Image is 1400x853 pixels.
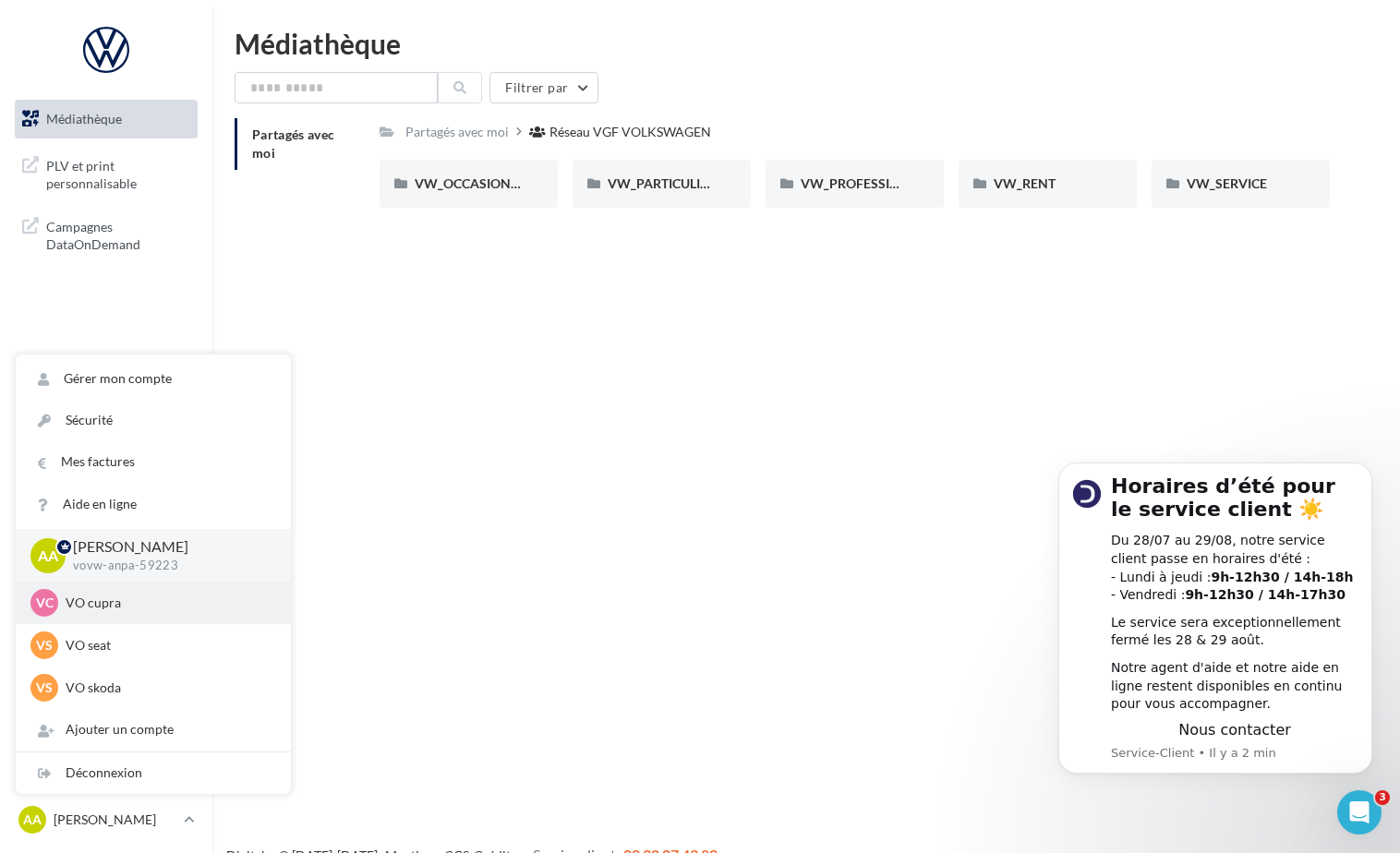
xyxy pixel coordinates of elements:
[252,126,335,161] span: Partagés avec moi
[54,811,176,829] p: [PERSON_NAME]
[235,30,1378,57] div: Médiathèque
[1375,790,1390,805] span: 3
[46,214,190,254] span: Campagnes DataOnDemand
[16,400,291,441] a: Sécurité
[415,175,596,191] span: VW_OCCASIONS_GARANTIES
[801,175,941,191] span: VW_PROFESSIONNELS
[1337,790,1382,835] iframe: Intercom live chat
[1031,435,1400,803] iframe: Intercom notifications message
[46,111,122,126] span: Médiathèque
[36,679,53,697] span: Vs
[66,594,269,612] p: VO cupra
[66,636,269,655] p: VO seat
[38,545,58,566] span: Aa
[11,146,201,200] a: PLV et print personnalisable
[16,709,291,751] div: Ajouter un compte
[73,536,261,558] p: [PERSON_NAME]
[1187,175,1267,191] span: VW_SERVICE
[16,484,291,525] a: Aide en ligne
[11,100,201,138] a: Médiathèque
[405,123,509,141] div: Partagés avec moi
[16,441,291,483] a: Mes factures
[15,802,198,837] a: Aa [PERSON_NAME]
[16,752,291,794] div: Déconnexion
[608,175,723,191] span: VW_PARTICULIERS
[549,123,711,141] div: Réseau VGF VOLKSWAGEN
[36,594,54,612] span: Vc
[16,358,291,400] a: Gérer mon compte
[489,72,598,103] button: Filtrer par
[73,558,261,574] p: vovw-anpa-59223
[66,679,269,697] p: VO skoda
[36,636,53,655] span: Vs
[11,207,201,261] a: Campagnes DataOnDemand
[994,175,1056,191] span: VW_RENT
[23,811,42,829] span: Aa
[46,153,190,193] span: PLV et print personnalisable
